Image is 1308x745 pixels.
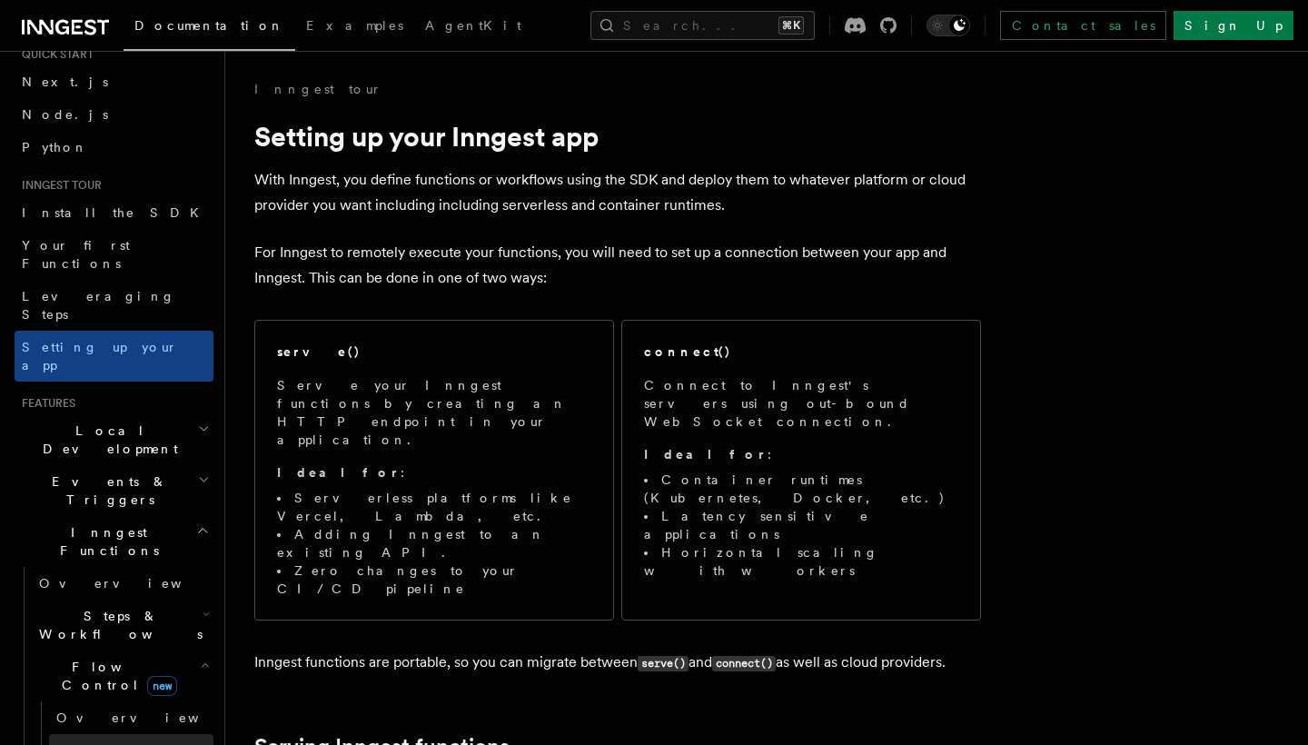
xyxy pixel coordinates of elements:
span: new [147,676,177,696]
span: Documentation [134,18,284,33]
button: Local Development [15,414,213,465]
li: Container runtimes (Kubernetes, Docker, etc.) [644,471,958,507]
p: Inngest functions are portable, so you can migrate between and as well as cloud providers. [254,650,981,676]
span: Events & Triggers [15,472,198,509]
a: Leveraging Steps [15,280,213,331]
span: Python [22,140,88,154]
button: Search...⌘K [590,11,815,40]
a: Your first Functions [15,229,213,280]
kbd: ⌘K [778,16,804,35]
p: Serve your Inngest functions by creating an HTTP endpoint in your application. [277,376,591,449]
button: Flow Controlnew [32,651,213,701]
a: Contact sales [1000,11,1166,40]
span: Overview [56,710,243,725]
a: Overview [32,567,213,600]
strong: Ideal for [277,465,401,480]
span: Inngest tour [15,178,102,193]
li: Serverless platforms like Vercel, Lambda, etc. [277,489,591,525]
span: Your first Functions [22,238,130,271]
li: Horizontal scaling with workers [644,543,958,580]
span: Features [15,396,75,411]
p: : [277,463,591,482]
a: AgentKit [414,5,532,49]
span: Leveraging Steps [22,289,175,322]
p: For Inngest to remotely execute your functions, you will need to set up a connection between your... [254,240,981,291]
a: Python [15,131,213,164]
a: Examples [295,5,414,49]
h2: connect() [644,343,731,361]
button: Events & Triggers [15,465,213,516]
a: Install the SDK [15,196,213,229]
p: With Inngest, you define functions or workflows using the SDK and deploy them to whatever platfor... [254,167,981,218]
span: Overview [39,576,226,591]
a: Setting up your app [15,331,213,382]
a: Sign Up [1174,11,1293,40]
span: Examples [306,18,403,33]
li: Adding Inngest to an existing API. [277,525,591,561]
p: Connect to Inngest's servers using out-bound WebSocket connection. [644,376,958,431]
p: : [644,445,958,463]
span: AgentKit [425,18,521,33]
span: Flow Control [32,658,200,694]
h1: Setting up your Inngest app [254,120,981,153]
span: Quick start [15,47,94,62]
li: Zero changes to your CI/CD pipeline [277,561,591,598]
button: Steps & Workflows [32,600,213,651]
a: connect()Connect to Inngest's servers using out-bound WebSocket connection.Ideal for:Container ru... [621,320,981,621]
span: Setting up your app [22,340,178,372]
code: connect() [712,656,776,671]
span: Next.js [22,74,108,89]
a: Node.js [15,98,213,131]
span: Steps & Workflows [32,607,203,643]
span: Inngest Functions [15,523,196,560]
strong: Ideal for [644,447,768,462]
code: serve() [638,656,689,671]
button: Inngest Functions [15,516,213,567]
span: Node.js [22,107,108,122]
li: Latency sensitive applications [644,507,958,543]
span: Local Development [15,422,198,458]
a: serve()Serve your Inngest functions by creating an HTTP endpoint in your application.Ideal for:Se... [254,320,614,621]
a: Next.js [15,65,213,98]
h2: serve() [277,343,361,361]
a: Inngest tour [254,80,381,98]
button: Toggle dark mode [926,15,970,36]
a: Overview [49,701,213,734]
span: Install the SDK [22,205,210,220]
a: Documentation [124,5,295,51]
